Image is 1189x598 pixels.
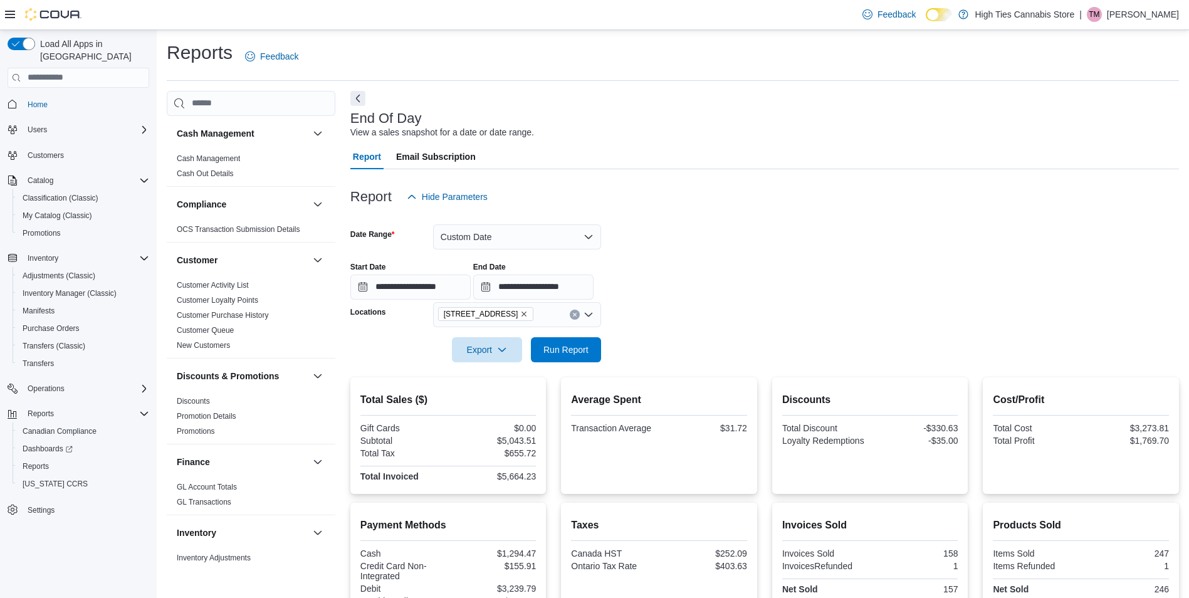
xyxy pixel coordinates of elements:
[473,275,594,300] input: Press the down key to open a popover containing a calendar.
[473,262,506,272] label: End Date
[18,321,149,336] span: Purchase Orders
[177,154,240,164] span: Cash Management
[18,356,149,371] span: Transfers
[402,184,493,209] button: Hide Parameters
[350,126,534,139] div: View a sales snapshot for a date or date range.
[18,226,149,241] span: Promotions
[451,471,536,481] div: $5,664.23
[23,251,149,266] span: Inventory
[350,262,386,272] label: Start Date
[310,197,325,212] button: Compliance
[350,111,422,126] h3: End Of Day
[23,193,98,203] span: Classification (Classic)
[1084,436,1169,446] div: $1,769.70
[23,501,149,517] span: Settings
[3,172,154,189] button: Catalog
[177,482,237,492] span: GL Account Totals
[177,340,230,350] span: New Customers
[350,91,365,106] button: Next
[177,169,234,178] a: Cash Out Details
[23,444,73,454] span: Dashboards
[1084,423,1169,433] div: $3,273.81
[177,498,231,506] a: GL Transactions
[18,208,149,223] span: My Catalog (Classic)
[18,268,100,283] a: Adjustments (Classic)
[993,584,1029,594] strong: Net Sold
[177,326,234,335] a: Customer Queue
[782,436,867,446] div: Loyalty Redemptions
[310,253,325,268] button: Customer
[3,146,154,164] button: Customers
[167,394,335,444] div: Discounts & Promotions
[872,423,958,433] div: -$330.63
[18,424,102,439] a: Canadian Compliance
[310,454,325,469] button: Finance
[452,337,522,362] button: Export
[177,370,279,382] h3: Discounts & Promotions
[13,458,154,475] button: Reports
[240,44,303,69] a: Feedback
[993,548,1078,559] div: Items Sold
[18,459,149,474] span: Reports
[177,396,210,406] span: Discounts
[13,475,154,493] button: [US_STATE] CCRS
[571,548,656,559] div: Canada HST
[13,355,154,372] button: Transfers
[23,122,52,137] button: Users
[571,518,747,533] h2: Taxes
[877,8,916,21] span: Feedback
[23,503,60,518] a: Settings
[1087,7,1102,22] div: Theresa Morgan
[360,584,446,594] div: Debit
[18,459,54,474] a: Reports
[18,476,93,491] a: [US_STATE] CCRS
[18,303,60,318] a: Manifests
[177,325,234,335] span: Customer Queue
[520,310,528,318] button: Remove 484 Rideau Street from selection in this group
[177,412,236,421] a: Promotion Details
[23,211,92,221] span: My Catalog (Classic)
[1079,7,1082,22] p: |
[975,7,1074,22] p: High Ties Cannabis Store
[18,191,149,206] span: Classification (Classic)
[571,423,656,433] div: Transaction Average
[25,8,81,21] img: Cova
[3,380,154,397] button: Operations
[28,253,58,263] span: Inventory
[444,308,518,320] span: [STREET_ADDRESS]
[23,406,59,421] button: Reports
[13,285,154,302] button: Inventory Manager (Classic)
[18,338,149,354] span: Transfers (Classic)
[177,483,237,491] a: GL Account Totals
[926,21,926,22] span: Dark Mode
[23,381,149,396] span: Operations
[177,225,300,234] a: OCS Transaction Submission Details
[177,527,216,539] h3: Inventory
[13,302,154,320] button: Manifests
[459,337,515,362] span: Export
[23,148,69,163] a: Customers
[177,281,249,290] a: Customer Activity List
[177,127,254,140] h3: Cash Management
[8,90,149,552] nav: Complex example
[18,208,97,223] a: My Catalog (Classic)
[177,198,226,211] h3: Compliance
[23,288,117,298] span: Inventory Manager (Classic)
[782,548,867,559] div: Invoices Sold
[167,278,335,358] div: Customer
[28,176,53,186] span: Catalog
[28,384,65,394] span: Operations
[23,97,149,112] span: Home
[1089,7,1099,22] span: TM
[360,423,446,433] div: Gift Cards
[28,505,55,515] span: Settings
[177,169,234,179] span: Cash Out Details
[28,409,54,419] span: Reports
[360,448,446,458] div: Total Tax
[13,189,154,207] button: Classification (Classic)
[23,97,53,112] a: Home
[23,173,58,188] button: Catalog
[3,95,154,113] button: Home
[872,561,958,571] div: 1
[310,525,325,540] button: Inventory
